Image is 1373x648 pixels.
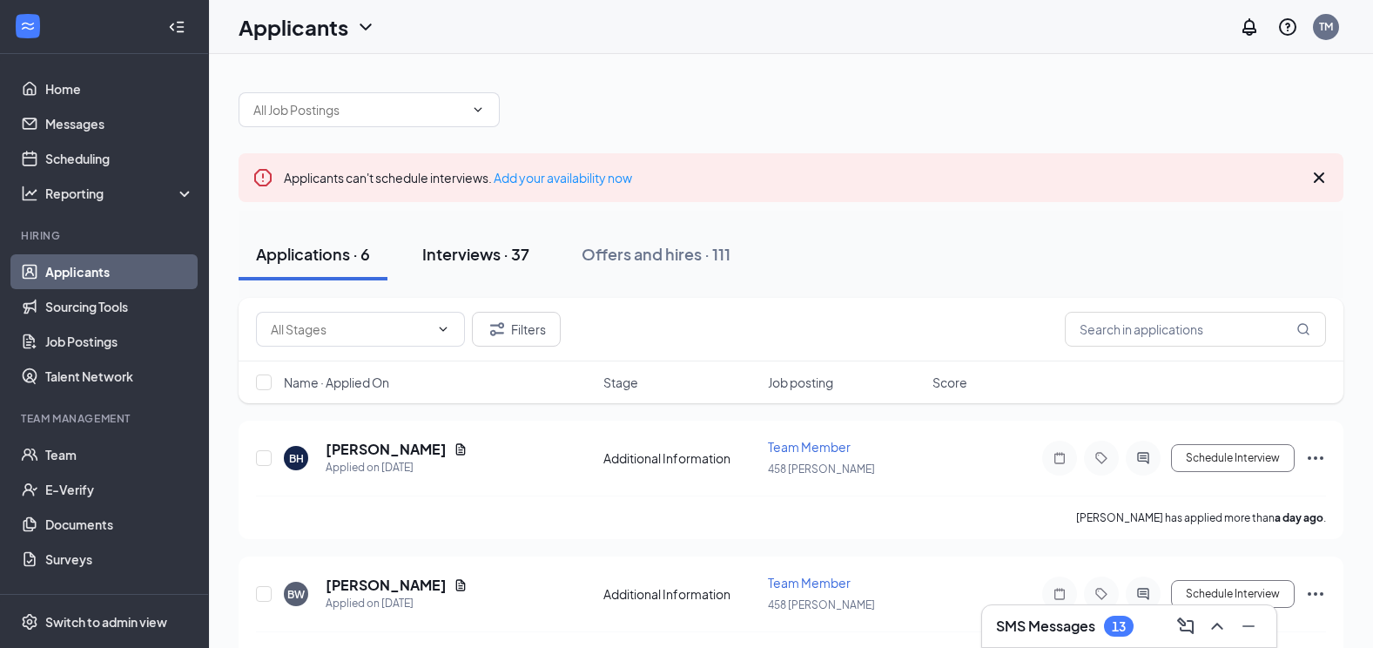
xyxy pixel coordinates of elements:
p: [PERSON_NAME] has applied more than . [1076,510,1326,525]
span: Score [932,374,967,391]
svg: Settings [21,613,38,631]
svg: ChevronDown [471,103,485,117]
span: Name · Applied On [284,374,389,391]
svg: Tag [1091,587,1112,601]
span: Team Member [768,575,851,591]
span: 458 [PERSON_NAME] [768,462,875,476]
h3: SMS Messages [996,617,1095,636]
b: a day ago [1275,511,1323,524]
button: Filter Filters [472,312,561,347]
input: All Stages [271,320,429,339]
div: BH [289,451,304,466]
svg: Ellipses [1305,448,1326,469]
a: E-Verify [45,472,194,507]
button: ChevronUp [1203,612,1231,640]
a: Home [45,71,194,106]
button: ComposeMessage [1172,612,1200,640]
svg: ChevronDown [355,17,376,37]
span: Team Member [768,439,851,455]
svg: Minimize [1238,616,1259,637]
a: Add your availability now [494,170,632,186]
h1: Applicants [239,12,348,42]
h5: [PERSON_NAME] [326,440,447,459]
svg: ChevronDown [436,322,450,336]
svg: QuestionInfo [1277,17,1298,37]
svg: Analysis [21,185,38,202]
div: BW [287,587,305,602]
svg: Filter [487,319,508,340]
div: TM [1319,19,1333,34]
div: Switch to admin view [45,613,167,631]
a: Documents [45,507,194,542]
svg: Document [454,442,468,456]
svg: Document [454,578,468,592]
div: Hiring [21,228,191,243]
div: Applications · 6 [256,243,370,265]
button: Schedule Interview [1171,444,1295,472]
a: Sourcing Tools [45,289,194,324]
div: Applied on [DATE] [326,459,468,476]
svg: Collapse [168,18,185,36]
button: Schedule Interview [1171,580,1295,608]
div: Reporting [45,185,195,202]
a: Team [45,437,194,472]
a: Scheduling [45,141,194,176]
svg: ChevronUp [1207,616,1228,637]
button: Minimize [1235,612,1262,640]
div: 13 [1112,619,1126,634]
div: Team Management [21,411,191,426]
svg: Error [252,167,273,188]
svg: MagnifyingGlass [1296,322,1310,336]
svg: Notifications [1239,17,1260,37]
svg: Tag [1091,451,1112,465]
div: Additional Information [603,585,757,603]
input: All Job Postings [253,100,464,119]
a: Messages [45,106,194,141]
span: Applicants can't schedule interviews. [284,170,632,186]
span: 458 [PERSON_NAME] [768,598,875,611]
a: Job Postings [45,324,194,359]
svg: Note [1049,451,1070,465]
div: Offers and hires · 111 [582,243,730,265]
svg: Ellipses [1305,584,1326,604]
span: Job posting [768,374,833,391]
a: Applicants [45,254,194,289]
span: Stage [603,374,638,391]
input: Search in applications [1065,312,1326,347]
h5: [PERSON_NAME] [326,576,447,595]
a: Talent Network [45,359,194,394]
svg: ComposeMessage [1175,616,1196,637]
svg: Note [1049,587,1070,601]
div: Applied on [DATE] [326,595,468,612]
a: Surveys [45,542,194,577]
svg: ActiveChat [1133,451,1154,465]
div: Additional Information [603,449,757,467]
div: Interviews · 37 [422,243,529,265]
svg: Cross [1309,167,1329,188]
svg: WorkstreamLogo [19,17,37,35]
svg: ActiveChat [1133,587,1154,601]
